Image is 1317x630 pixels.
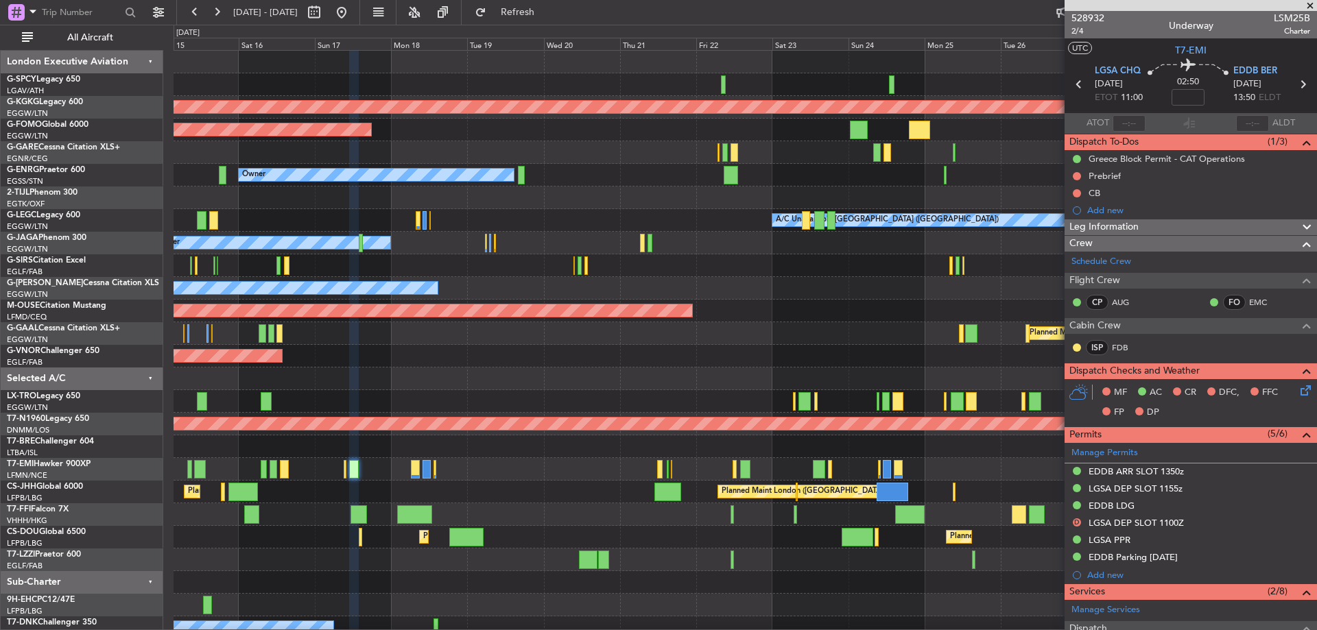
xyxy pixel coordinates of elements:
div: LGSA DEP SLOT 1155z [1089,483,1183,494]
div: A/C Unavailable [GEOGRAPHIC_DATA] ([GEOGRAPHIC_DATA]) [776,210,999,230]
a: T7-DNKChallenger 350 [7,618,97,627]
span: Refresh [489,8,547,17]
div: [DATE] [176,27,200,39]
div: Planned Maint [GEOGRAPHIC_DATA] ([GEOGRAPHIC_DATA]) [423,526,639,547]
div: Fri 22 [696,38,772,50]
a: G-JAGAPhenom 300 [7,234,86,242]
span: CS-JHH [7,483,36,491]
a: EGGW/LTN [7,289,48,300]
a: EGGW/LTN [7,244,48,254]
span: G-LEGC [7,211,36,219]
span: G-SPCY [7,75,36,84]
a: Schedule Crew [1071,255,1131,269]
div: Prebrief [1089,170,1121,182]
span: Cabin Crew [1069,318,1121,334]
span: T7-LZZI [7,550,35,559]
button: UTC [1068,42,1092,54]
span: G-GARE [7,143,38,152]
a: LFPB/LBG [7,538,43,548]
a: T7-BREChallenger 604 [7,437,94,446]
a: G-GAALCessna Citation XLS+ [7,324,120,332]
div: Owner [242,165,265,185]
a: EGNR/CEG [7,154,48,164]
a: G-VNORChallenger 650 [7,347,99,355]
div: EDDB LDG [1089,500,1135,511]
a: LGAV/ATH [7,86,44,96]
span: 2-TIJL [7,189,29,197]
span: T7-DNK [7,618,38,627]
a: LTBA/ISL [7,448,38,458]
a: T7-N1960Legacy 650 [7,415,89,423]
span: LSM25B [1274,11,1310,25]
a: EGLF/FAB [7,561,43,571]
div: Tue 26 [1001,38,1077,50]
span: CR [1185,386,1196,400]
a: EGGW/LTN [7,108,48,119]
a: G-KGKGLegacy 600 [7,98,83,106]
a: AUG [1112,296,1143,308]
a: DNMM/LOS [7,425,49,435]
span: Permits [1069,427,1102,443]
span: 13:50 [1233,91,1255,105]
div: ISP [1086,340,1108,355]
a: G-FOMOGlobal 6000 [7,121,88,129]
span: T7-N1960 [7,415,45,423]
span: FFC [1262,386,1278,400]
span: G-GAAL [7,324,38,332]
a: T7-EMIHawker 900XP [7,460,91,468]
span: 02:50 [1177,75,1199,89]
div: Mon 25 [925,38,1001,50]
a: LFPB/LBG [7,606,43,616]
a: EGGW/LTN [7,221,48,232]
span: G-VNOR [7,347,40,355]
a: Manage Services [1071,603,1140,617]
a: CS-JHHGlobal 6000 [7,483,83,491]
span: Flight Crew [1069,273,1120,289]
a: EMC [1249,296,1280,308]
div: Fri 15 [163,38,239,50]
input: --:-- [1113,115,1146,132]
div: Add new [1087,204,1310,216]
span: 528932 [1071,11,1104,25]
div: Greece Block Permit - CAT Operations [1089,153,1245,165]
span: FP [1114,406,1124,420]
a: G-[PERSON_NAME]Cessna Citation XLS [7,279,159,287]
a: FDB [1112,341,1143,354]
span: LX-TRO [7,392,36,400]
span: G-FOMO [7,121,42,129]
a: EGTK/OXF [7,199,45,209]
a: 2-TIJLPhenom 300 [7,189,78,197]
a: G-SIRSCitation Excel [7,256,86,265]
a: EGSS/STN [7,176,43,186]
div: EDDB Parking [DATE] [1089,551,1178,563]
span: CS-DOU [7,528,39,536]
a: EGLF/FAB [7,267,43,277]
div: LGSA DEP SLOT 1100Z [1089,517,1184,529]
span: G-SIRS [7,256,33,265]
button: All Aircraft [15,27,149,49]
div: EDDB ARR SLOT 1350z [1089,465,1184,477]
div: FO [1223,295,1246,310]
span: Leg Information [1069,219,1139,235]
div: Thu 21 [620,38,696,50]
span: T7-EMI [1175,43,1207,58]
div: Wed 20 [544,38,620,50]
span: ATOT [1087,117,1109,130]
span: [DATE] - [DATE] [233,6,298,19]
span: (1/3) [1268,134,1288,149]
span: EDDB BER [1233,64,1277,78]
a: LX-TROLegacy 650 [7,392,80,400]
span: LGSA CHQ [1095,64,1141,78]
div: Planned Maint [GEOGRAPHIC_DATA] ([GEOGRAPHIC_DATA]) [950,526,1166,547]
div: Underway [1169,19,1213,33]
div: Sat 16 [239,38,315,50]
span: ETOT [1095,91,1117,105]
a: EGGW/LTN [7,335,48,345]
span: M-OUSE [7,302,40,310]
span: T7-EMI [7,460,34,468]
div: LGSA PPR [1089,534,1130,546]
span: Dispatch Checks and Weather [1069,363,1200,379]
div: Planned Maint Dusseldorf [1030,323,1119,343]
span: Services [1069,584,1105,600]
span: G-[PERSON_NAME] [7,279,83,287]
